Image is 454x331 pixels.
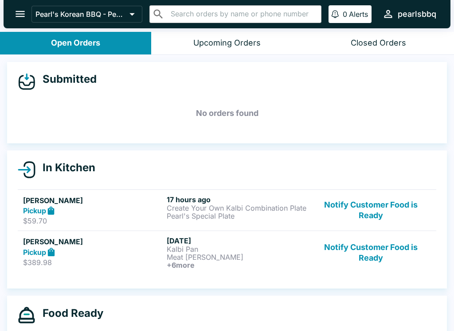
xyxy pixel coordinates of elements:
button: Notify Customer Food is Ready [311,195,431,226]
h6: 17 hours ago [167,195,307,204]
div: Upcoming Orders [193,38,261,48]
strong: Pickup [23,248,46,257]
p: $389.98 [23,258,163,267]
a: [PERSON_NAME]Pickup$389.98[DATE]Kalbi PanMeat [PERSON_NAME]+6moreNotify Customer Food is Ready [18,231,436,274]
p: Kalbi Pan [167,245,307,253]
p: 0 [343,10,347,19]
p: Create Your Own Kalbi Combination Plate [167,204,307,212]
h5: [PERSON_NAME] [23,195,163,206]
h5: [PERSON_NAME] [23,236,163,247]
button: Pearl's Korean BBQ - Pearlridge [31,6,142,23]
a: [PERSON_NAME]Pickup$59.7017 hours agoCreate Your Own Kalbi Combination PlatePearl's Special Plate... [18,189,436,231]
h4: In Kitchen [35,161,95,174]
h5: No orders found [18,97,436,129]
h4: Food Ready [35,307,103,320]
p: Meat [PERSON_NAME] [167,253,307,261]
button: pearlsbbq [379,4,440,23]
h4: Submitted [35,73,97,86]
h6: [DATE] [167,236,307,245]
input: Search orders by name or phone number [168,8,317,20]
button: open drawer [9,3,31,25]
p: Pearl's Special Plate [167,212,307,220]
strong: Pickup [23,206,46,215]
p: $59.70 [23,216,163,225]
div: Open Orders [51,38,100,48]
button: Notify Customer Food is Ready [311,236,431,269]
div: pearlsbbq [398,9,436,19]
h6: + 6 more [167,261,307,269]
p: Alerts [349,10,368,19]
p: Pearl's Korean BBQ - Pearlridge [35,10,126,19]
div: Closed Orders [351,38,406,48]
